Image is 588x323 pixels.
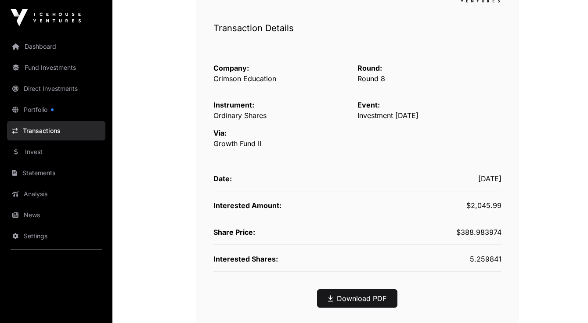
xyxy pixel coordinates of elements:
[213,22,501,34] h1: Transaction Details
[357,254,501,264] div: 5.259841
[7,184,105,204] a: Analysis
[7,37,105,56] a: Dashboard
[357,74,385,83] span: Round 8
[357,173,501,184] div: [DATE]
[7,79,105,98] a: Direct Investments
[7,142,105,161] a: Invest
[7,163,105,183] a: Statements
[213,201,281,210] span: Interested Amount:
[11,9,81,26] img: Icehouse Ventures Logo
[213,74,276,83] a: Crimson Education
[213,64,249,72] span: Company:
[213,100,254,109] span: Instrument:
[7,205,105,225] a: News
[213,139,261,148] a: Growth Fund II
[357,227,501,237] div: $388.983974
[357,64,382,72] span: Round:
[357,200,501,211] div: $2,045.99
[357,111,418,120] span: Investment [DATE]
[213,111,267,120] span: Ordinary Shares
[317,289,397,308] button: Download PDF
[213,228,255,237] span: Share Price:
[7,100,105,119] a: Portfolio
[213,174,232,183] span: Date:
[7,58,105,77] a: Fund Investments
[328,293,386,304] a: Download PDF
[7,121,105,140] a: Transactions
[544,281,588,323] iframe: Chat Widget
[7,226,105,246] a: Settings
[213,255,278,263] span: Interested Shares:
[357,100,380,109] span: Event:
[213,129,227,137] span: Via:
